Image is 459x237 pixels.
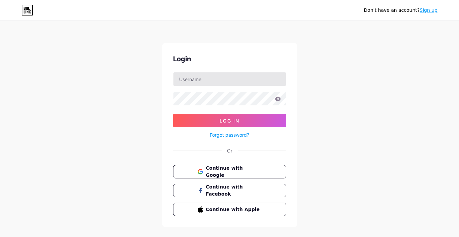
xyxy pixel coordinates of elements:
[206,206,261,213] span: Continue with Apple
[173,165,286,178] button: Continue with Google
[206,165,261,179] span: Continue with Google
[210,131,249,138] a: Forgot password?
[220,118,239,124] span: Log In
[173,114,286,127] button: Log In
[173,203,286,216] button: Continue with Apple
[173,184,286,197] button: Continue with Facebook
[173,72,286,86] input: Username
[227,147,232,154] div: Or
[173,54,286,64] div: Login
[206,183,261,198] span: Continue with Facebook
[364,7,437,14] div: Don't have an account?
[420,7,437,13] a: Sign up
